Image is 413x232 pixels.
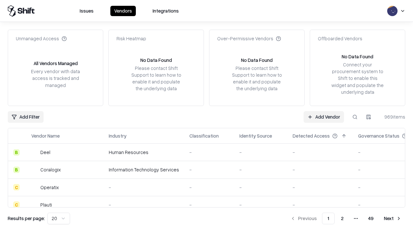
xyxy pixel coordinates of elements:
[140,57,172,63] div: No Data Found
[239,184,282,191] div: -
[304,111,344,123] a: Add Vendor
[31,132,60,139] div: Vendor Name
[109,166,179,173] div: Information Technology Services
[363,213,379,224] button: 49
[31,167,38,173] img: Coralogix
[230,65,284,92] div: Please contact Shift Support to learn how to enable it and populate the underlying data
[8,111,44,123] button: Add Filter
[116,35,146,42] div: Risk Heatmap
[31,201,38,208] img: Plauti
[189,184,229,191] div: -
[217,35,281,42] div: Over-Permissive Vendors
[13,167,20,173] div: B
[16,35,67,42] div: Unmanaged Access
[331,61,384,95] div: Connect your procurement system to Shift to enable this widget and populate the underlying data
[239,149,282,156] div: -
[189,166,229,173] div: -
[109,132,126,139] div: Industry
[31,149,38,156] img: Deel
[13,149,20,156] div: B
[189,132,219,139] div: Classification
[358,132,399,139] div: Governance Status
[110,6,136,16] button: Vendors
[40,149,50,156] div: Deel
[287,213,405,224] nav: pagination
[239,166,282,173] div: -
[13,201,20,208] div: C
[318,35,362,42] div: Offboarded Vendors
[189,201,229,208] div: -
[76,6,97,16] button: Issues
[322,213,335,224] button: 1
[40,201,52,208] div: Plauti
[336,213,349,224] button: 2
[293,132,330,139] div: Detected Access
[189,149,229,156] div: -
[40,166,61,173] div: Coralogix
[34,60,78,67] div: All Vendors Managed
[380,213,405,224] button: Next
[29,68,82,88] div: Every vendor with data access is tracked and managed
[293,201,348,208] div: -
[31,184,38,190] img: Operatix
[8,215,45,222] p: Results per page:
[239,132,272,139] div: Identity Source
[109,184,179,191] div: -
[342,53,373,60] div: No Data Found
[40,184,59,191] div: Operatix
[239,201,282,208] div: -
[13,184,20,190] div: C
[379,113,405,120] div: 969 items
[149,6,183,16] button: Integrations
[109,201,179,208] div: -
[241,57,273,63] div: No Data Found
[129,65,183,92] div: Please contact Shift Support to learn how to enable it and populate the underlying data
[293,149,348,156] div: -
[293,184,348,191] div: -
[109,149,179,156] div: Human Resources
[293,166,348,173] div: -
